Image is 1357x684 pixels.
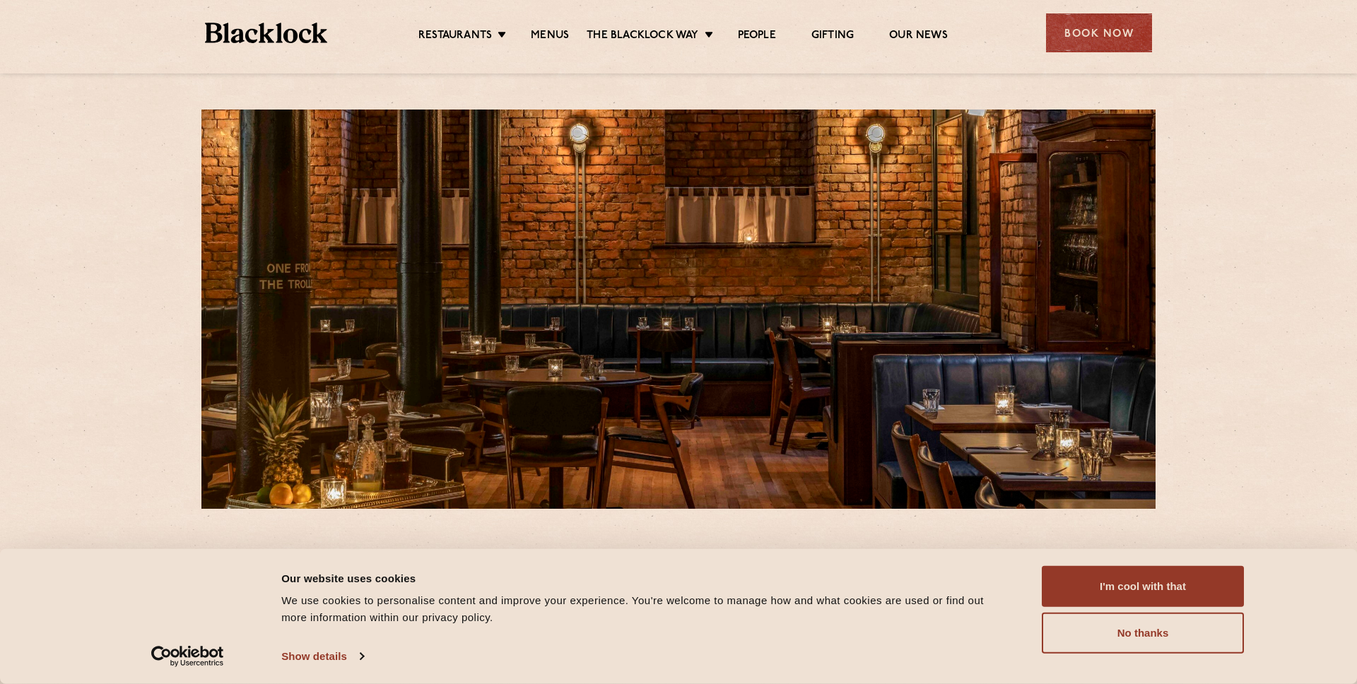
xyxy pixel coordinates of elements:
[281,646,363,667] a: Show details
[1046,13,1152,52] div: Book Now
[1042,613,1244,654] button: No thanks
[587,29,698,45] a: The Blacklock Way
[738,29,776,45] a: People
[126,646,249,667] a: Usercentrics Cookiebot - opens in a new window
[205,23,327,43] img: BL_Textured_Logo-footer-cropped.svg
[281,570,1010,586] div: Our website uses cookies
[811,29,854,45] a: Gifting
[281,592,1010,626] div: We use cookies to personalise content and improve your experience. You're welcome to manage how a...
[1042,566,1244,607] button: I'm cool with that
[889,29,948,45] a: Our News
[418,29,492,45] a: Restaurants
[531,29,569,45] a: Menus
